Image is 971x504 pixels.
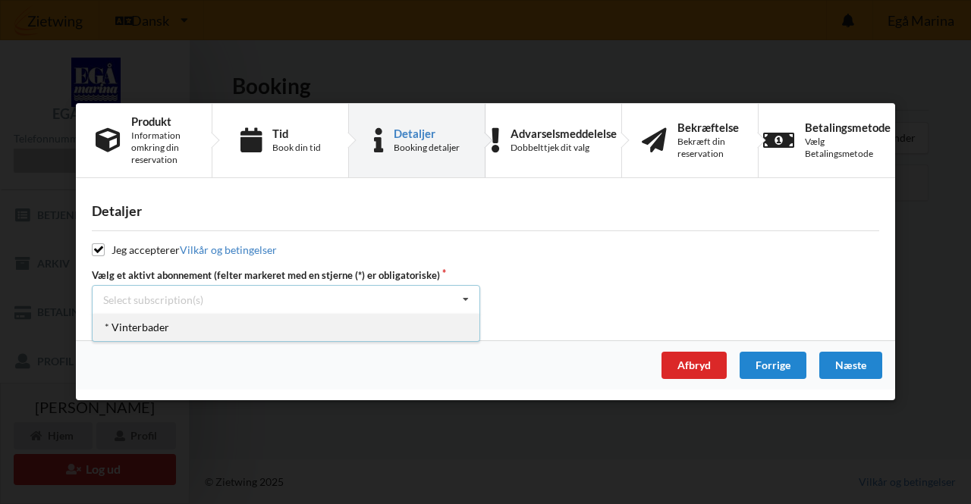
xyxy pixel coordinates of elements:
[805,136,891,160] div: Vælg Betalingsmetode
[103,293,203,306] div: Select subscription(s)
[661,352,727,380] div: Afbryd
[92,203,879,221] div: Detaljer
[805,121,891,133] div: Betalingsmetode
[819,352,882,380] div: Næste
[93,314,479,342] div: * Vinterbader
[272,127,321,139] div: Tid
[394,127,460,139] div: Detaljer
[131,130,192,166] div: Information omkring din reservation
[511,127,617,139] div: Advarselsmeddelelse
[511,142,617,154] div: Dobbelttjek dit valg
[677,121,739,133] div: Bekræftelse
[92,244,277,257] label: Jeg accepterer
[677,136,739,160] div: Bekræft din reservation
[92,268,480,282] label: Vælg et aktivt abonnement (felter markeret med en stjerne (*) er obligatoriske)
[272,142,321,154] div: Book din tid
[740,352,806,380] div: Forrige
[131,115,192,127] div: Produkt
[180,244,277,257] a: Vilkår og betingelser
[394,142,460,154] div: Booking detaljer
